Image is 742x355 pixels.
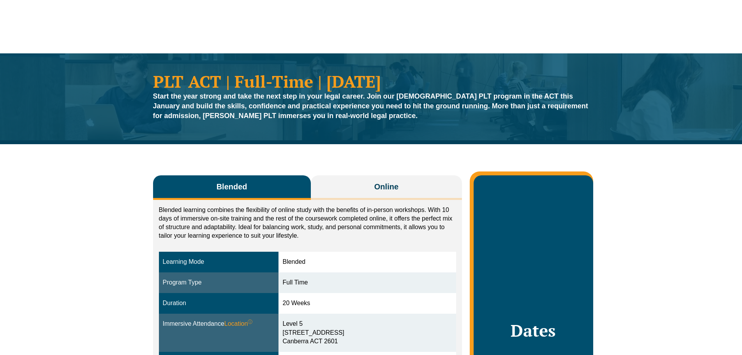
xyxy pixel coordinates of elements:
p: Blended learning combines the flexibility of online study with the benefits of in-person workshop... [159,206,456,240]
span: Online [374,181,398,192]
div: 20 Weeks [282,299,452,308]
span: Blended [217,181,247,192]
div: Level 5 [STREET_ADDRESS] Canberra ACT 2601 [282,320,452,346]
div: Immersive Attendance [163,320,275,329]
span: Location [224,320,253,329]
div: Duration [163,299,275,308]
div: Learning Mode [163,258,275,267]
div: Program Type [163,278,275,287]
h2: Dates [481,321,585,340]
sup: ⓘ [248,319,252,325]
strong: Start the year strong and take the next step in your legal career. Join our [DEMOGRAPHIC_DATA] PL... [153,92,588,120]
h1: PLT ACT | Full-Time | [DATE] [153,73,589,90]
div: Full Time [282,278,452,287]
div: Blended [282,258,452,267]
